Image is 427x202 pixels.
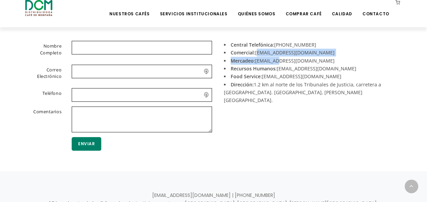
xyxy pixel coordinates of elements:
li: [EMAIL_ADDRESS][DOMAIN_NAME] [224,57,397,65]
label: Comentarios [17,106,67,131]
strong: Food Service: [231,73,262,80]
li: 1.2 km al norte de los Tribunales de Justicia, carretera a [GEOGRAPHIC_DATA]. [GEOGRAPHIC_DATA], ... [224,81,397,104]
a: Contacto [358,1,393,17]
strong: Dirección: [231,81,254,88]
button: Enviar [72,137,101,151]
a: Servicios Institucionales [156,1,231,17]
strong: Comercial: [231,49,255,56]
a: Quiénes Somos [233,1,279,17]
li: [EMAIL_ADDRESS][DOMAIN_NAME] [224,65,397,72]
strong: Central Telefónica: [231,41,274,48]
label: Teléfono [17,88,67,100]
li: [EMAIL_ADDRESS][DOMAIN_NAME] [224,72,397,80]
strong: Recursos Humanos: [231,65,277,72]
a: Comprar Café [281,1,325,17]
li: [PHONE_NUMBER] [224,41,397,49]
label: Nombre Completo [17,41,67,58]
a: Nuestros Cafés [105,1,154,17]
li: [EMAIL_ADDRESS][DOMAIN_NAME] [224,49,397,56]
strong: Mercadeo: [231,57,255,64]
a: Calidad [327,1,356,17]
label: Correo Electrónico [17,65,67,82]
